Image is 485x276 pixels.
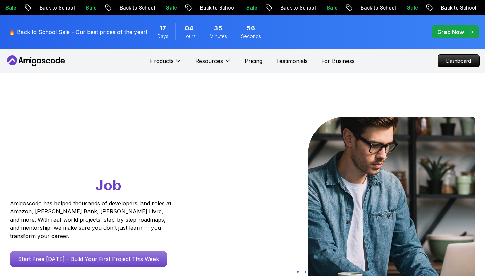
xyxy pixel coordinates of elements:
[210,33,227,40] span: Minutes
[245,57,262,65] a: Pricing
[395,4,417,11] p: Sale
[247,23,255,33] span: 56 Seconds
[321,57,355,65] a: For Business
[276,57,308,65] a: Testimonials
[195,57,231,70] button: Resources
[28,4,74,11] p: Back to School
[182,33,196,40] span: Hours
[155,4,176,11] p: Sale
[95,176,122,194] span: Job
[74,4,96,11] p: Sale
[214,23,222,33] span: 35 Minutes
[315,4,337,11] p: Sale
[10,251,167,267] a: Start Free [DATE] - Build Your First Project This Week
[160,23,166,33] span: 17 Days
[241,33,261,40] span: Seconds
[10,199,173,240] p: Amigoscode has helped thousands of developers land roles at Amazon, [PERSON_NAME] Bank, [PERSON_N...
[185,23,193,33] span: 4 Hours
[438,55,479,67] p: Dashboard
[269,4,315,11] p: Back to School
[195,57,223,65] p: Resources
[150,57,174,65] p: Products
[437,28,464,36] p: Grab Now
[189,4,235,11] p: Back to School
[10,117,197,195] h1: Go From Learning to Hired: Master Java, Spring Boot & Cloud Skills That Get You the
[108,4,155,11] p: Back to School
[438,54,480,67] a: Dashboard
[430,4,476,11] p: Back to School
[235,4,257,11] p: Sale
[349,4,395,11] p: Back to School
[9,28,147,36] p: 🔥 Back to School Sale - Our best prices of the year!
[150,57,182,70] button: Products
[157,33,168,40] span: Days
